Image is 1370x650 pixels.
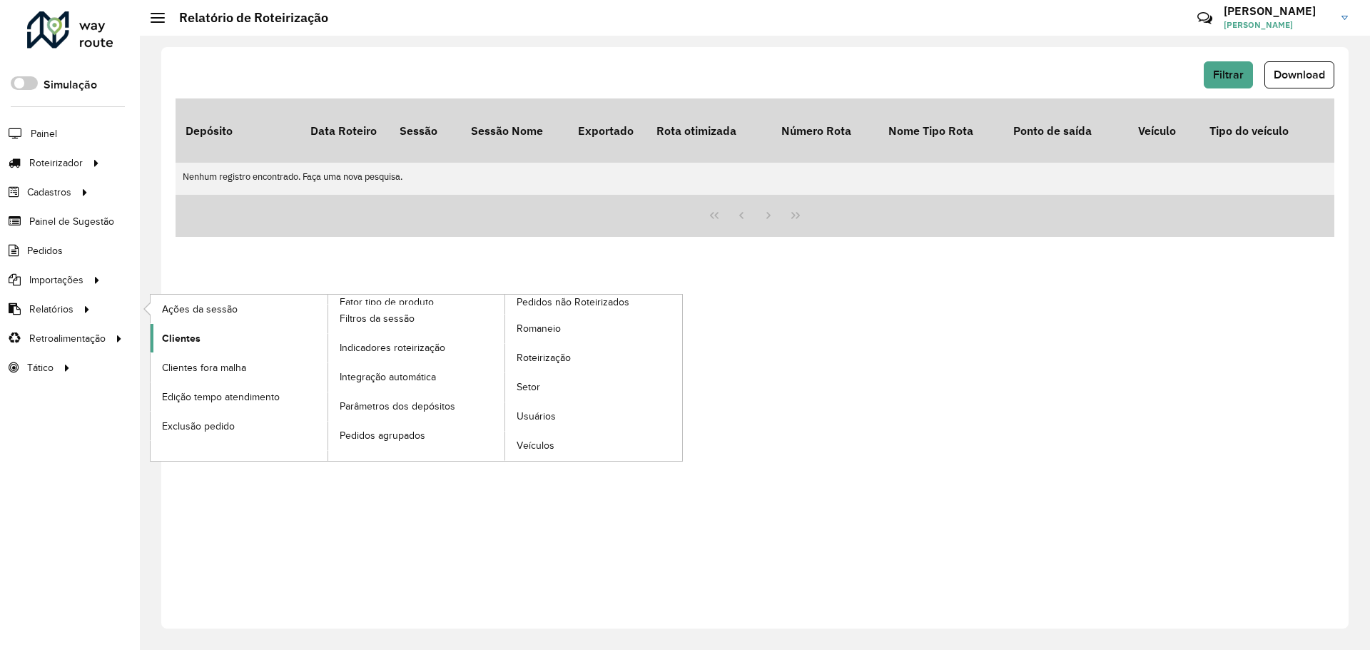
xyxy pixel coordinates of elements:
th: Número Rota [771,98,878,163]
span: Fator tipo de produto [340,295,434,310]
a: Veículos [505,432,682,460]
span: Exclusão pedido [162,419,235,434]
span: Tático [27,360,54,375]
span: Painel de Sugestão [29,214,114,229]
a: Usuários [505,402,682,431]
span: Pedidos [27,243,63,258]
span: Setor [517,380,540,395]
a: Roteirização [505,344,682,372]
th: Sessão Nome [461,98,568,163]
span: Pedidos não Roteirizados [517,295,629,310]
a: Parâmetros dos depósitos [328,392,505,421]
button: Download [1264,61,1334,88]
span: Relatórios [29,302,73,317]
th: Sessão [390,98,461,163]
span: Ações da sessão [162,302,238,317]
span: Retroalimentação [29,331,106,346]
span: Cadastros [27,185,71,200]
span: Filtrar [1213,68,1244,81]
a: Romaneio [505,315,682,343]
button: Filtrar [1204,61,1253,88]
label: Simulação [44,76,97,93]
span: Indicadores roteirização [340,340,445,355]
a: Clientes fora malha [151,353,328,382]
span: Clientes [162,331,201,346]
span: Veículos [517,438,554,453]
a: Integração automática [328,363,505,392]
a: Clientes [151,324,328,352]
span: Importações [29,273,83,288]
span: Roteirização [517,350,571,365]
span: Parâmetros dos depósitos [340,399,455,414]
th: Data Roteiro [300,98,390,163]
span: Romaneio [517,321,561,336]
span: Clientes fora malha [162,360,246,375]
h3: [PERSON_NAME] [1224,4,1331,18]
a: Edição tempo atendimento [151,382,328,411]
span: Filtros da sessão [340,311,415,326]
a: Fator tipo de produto [151,295,505,460]
a: Setor [505,373,682,402]
th: Veículo [1128,98,1199,163]
span: Download [1274,68,1325,81]
span: Painel [31,126,57,141]
a: Filtros da sessão [328,305,505,333]
span: [PERSON_NAME] [1224,19,1331,31]
a: Pedidos agrupados [328,422,505,450]
a: Pedidos não Roteirizados [328,295,683,460]
span: Roteirizador [29,156,83,171]
span: Pedidos agrupados [340,428,425,443]
th: Ponto de saída [1003,98,1128,163]
a: Ações da sessão [151,295,328,323]
th: Tipo do veículo [1199,98,1324,163]
h2: Relatório de Roteirização [165,10,328,26]
a: Exclusão pedido [151,412,328,440]
th: Exportado [568,98,646,163]
a: Indicadores roteirização [328,334,505,362]
span: Edição tempo atendimento [162,390,280,405]
th: Nome Tipo Rota [878,98,1003,163]
span: Usuários [517,409,556,424]
a: Contato Rápido [1189,3,1220,34]
span: Integração automática [340,370,436,385]
th: Rota otimizada [646,98,771,163]
th: Depósito [176,98,300,163]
